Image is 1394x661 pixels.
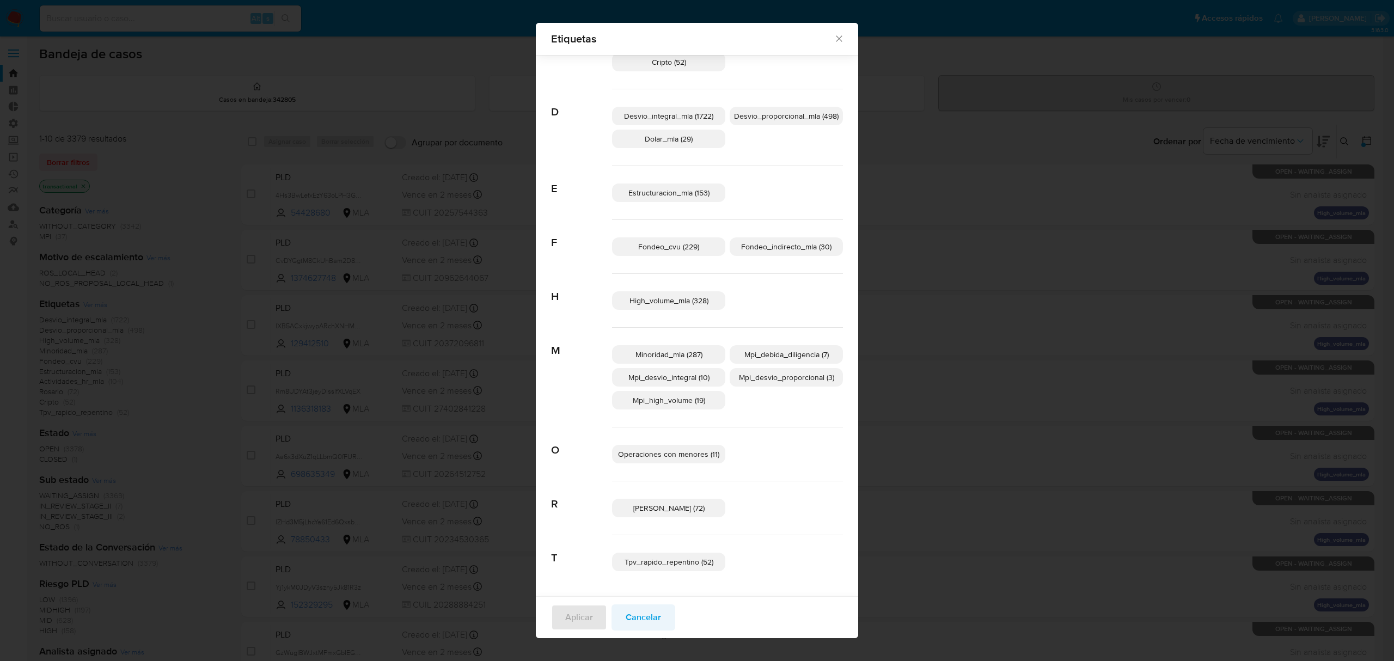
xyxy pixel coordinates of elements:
button: Cerrar [834,33,843,43]
div: Mpi_debida_diligencia (7) [730,345,843,364]
span: T [551,535,612,565]
span: Operaciones con menores (11) [618,449,719,460]
div: Estructuracion_mla (153) [612,183,725,202]
span: Fondeo_cvu (229) [638,241,699,252]
span: High_volume_mla (328) [629,295,708,306]
div: [PERSON_NAME] (72) [612,499,725,517]
div: Dolar_mla (29) [612,130,725,148]
span: Desvio_integral_mla (1722) [624,111,713,121]
span: Cancelar [626,605,661,629]
div: Mpi_high_volume (19) [612,391,725,409]
span: Estructuracion_mla (153) [628,187,710,198]
span: Fondeo_indirecto_mla (30) [741,241,831,252]
span: Mpi_debida_diligencia (7) [744,349,829,360]
span: R [551,481,612,511]
span: Mpi_desvio_proporcional (3) [739,372,834,383]
div: Tpv_rapido_repentino (52) [612,553,725,571]
div: High_volume_mla (328) [612,291,725,310]
div: Fondeo_indirecto_mla (30) [730,237,843,256]
span: H [551,274,612,303]
div: Minoridad_mla (287) [612,345,725,364]
div: Desvio_integral_mla (1722) [612,107,725,125]
span: F [551,220,612,249]
span: M [551,328,612,357]
span: Tpv_rapido_repentino (52) [625,556,713,567]
span: Mpi_desvio_integral (10) [628,372,710,383]
span: D [551,89,612,119]
span: Minoridad_mla (287) [635,349,702,360]
span: Dolar_mla (29) [645,133,693,144]
div: Operaciones con menores (11) [612,445,725,463]
span: [PERSON_NAME] (72) [633,503,705,513]
div: Mpi_desvio_proporcional (3) [730,368,843,387]
div: Mpi_desvio_integral (10) [612,368,725,387]
div: Fondeo_cvu (229) [612,237,725,256]
span: E [551,166,612,195]
span: O [551,427,612,457]
span: Cripto (52) [652,57,686,68]
button: Cancelar [612,604,675,631]
span: Desvio_proporcional_mla (498) [734,111,839,121]
span: Etiquetas [551,33,834,44]
div: Desvio_proporcional_mla (498) [730,107,843,125]
span: Mpi_high_volume (19) [633,395,705,406]
div: Cripto (52) [612,53,725,71]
